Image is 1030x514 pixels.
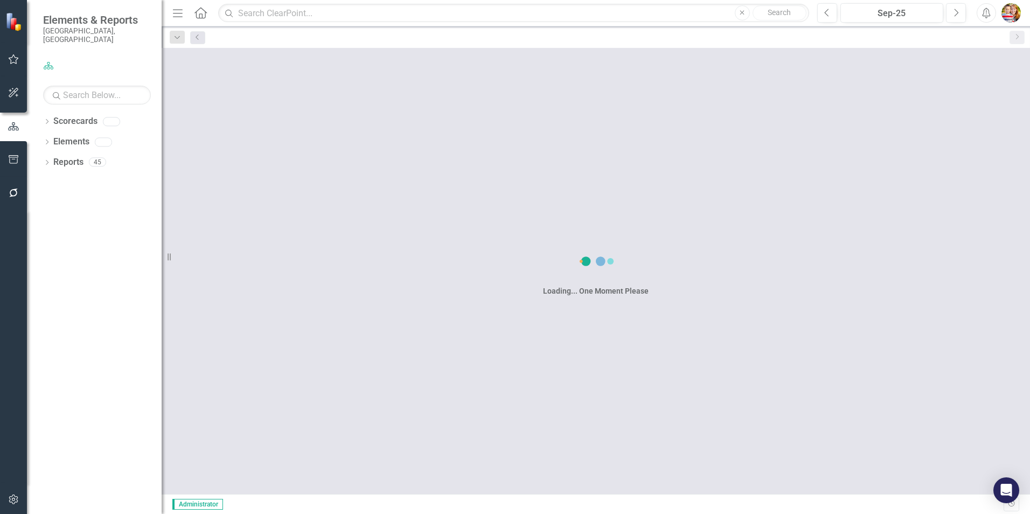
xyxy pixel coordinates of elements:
small: [GEOGRAPHIC_DATA], [GEOGRAPHIC_DATA] [43,26,151,44]
button: Search [753,5,806,20]
div: Sep-25 [844,7,939,20]
span: Search [768,8,791,17]
div: Loading... One Moment Please [543,286,649,296]
a: Reports [53,156,83,169]
img: ClearPoint Strategy [5,12,24,31]
span: Elements & Reports [43,13,151,26]
a: Elements [53,136,89,148]
img: Shari Metcalfe [1001,3,1021,23]
input: Search ClearPoint... [218,4,809,23]
span: Administrator [172,499,223,510]
a: Scorecards [53,115,98,128]
input: Search Below... [43,86,151,105]
button: Sep-25 [840,3,943,23]
div: 45 [89,158,106,167]
div: Open Intercom Messenger [993,477,1019,503]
